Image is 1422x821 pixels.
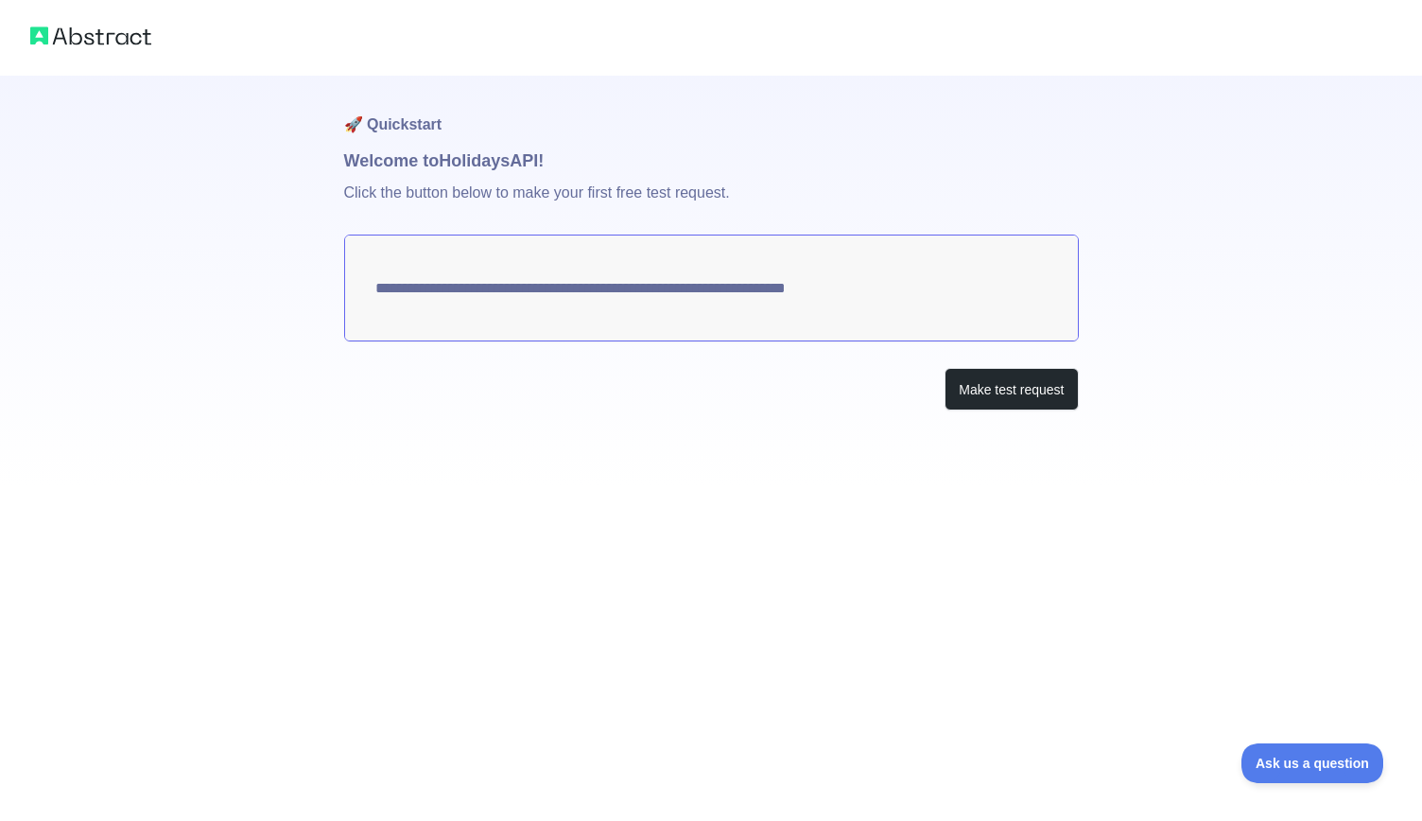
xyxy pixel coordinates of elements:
[945,368,1078,410] button: Make test request
[344,174,1079,235] p: Click the button below to make your first free test request.
[344,148,1079,174] h1: Welcome to Holidays API!
[30,23,151,49] img: Abstract logo
[1241,743,1384,783] iframe: Toggle Customer Support
[344,76,1079,148] h1: 🚀 Quickstart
